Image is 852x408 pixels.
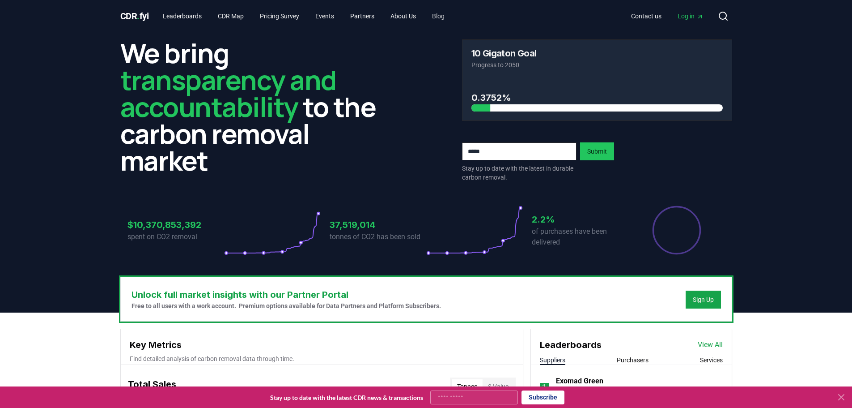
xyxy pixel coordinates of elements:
[128,378,176,395] h3: Total Sales
[156,8,452,24] nav: Main
[700,356,723,365] button: Services
[542,382,546,393] p: 1
[343,8,381,24] a: Partners
[698,339,723,350] a: View All
[693,295,714,304] a: Sign Up
[580,142,614,160] button: Submit
[120,39,390,174] h2: We bring to the carbon removal market
[130,338,514,352] h3: Key Metrics
[532,226,628,248] p: of purchases have been delivered
[471,49,537,58] h3: 10 Gigaton Goal
[127,218,224,232] h3: $10,370,853,392
[652,205,702,255] div: Percentage of sales delivered
[540,338,602,352] h3: Leaderboards
[383,8,423,24] a: About Us
[211,8,251,24] a: CDR Map
[670,8,711,24] a: Log in
[130,354,514,363] p: Find detailed analysis of carbon removal data through time.
[131,288,441,301] h3: Unlock full market insights with our Partner Portal
[540,356,565,365] button: Suppliers
[678,12,704,21] span: Log in
[624,8,669,24] a: Contact us
[462,164,576,182] p: Stay up to date with the latest in durable carbon removal.
[156,8,209,24] a: Leaderboards
[556,376,603,387] a: Exomad Green
[483,379,514,394] button: $ Value
[532,213,628,226] h3: 2.2%
[308,8,341,24] a: Events
[617,356,649,365] button: Purchasers
[624,8,711,24] nav: Main
[120,10,149,22] a: CDR.fyi
[330,232,426,242] p: tonnes of CO2 has been sold
[127,232,224,242] p: spent on CO2 removal
[471,91,723,104] h3: 0.3752%
[120,61,336,125] span: transparency and accountability
[686,291,721,309] button: Sign Up
[452,379,483,394] button: Tonnes
[330,218,426,232] h3: 37,519,014
[425,8,452,24] a: Blog
[120,11,149,21] span: CDR fyi
[131,301,441,310] p: Free to all users with a work account. Premium options available for Data Partners and Platform S...
[471,60,723,69] p: Progress to 2050
[137,11,140,21] span: .
[253,8,306,24] a: Pricing Survey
